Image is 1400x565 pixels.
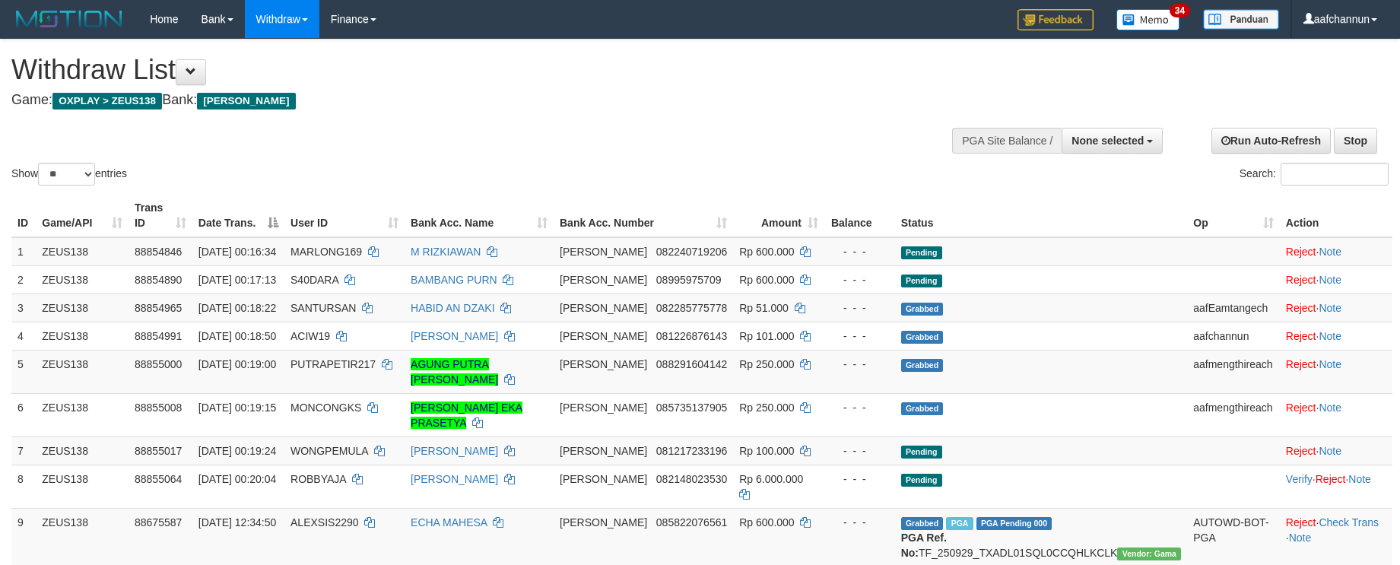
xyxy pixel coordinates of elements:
td: 2 [11,265,36,294]
td: 4 [11,322,36,350]
span: MONCONGKS [290,402,361,414]
button: None selected [1062,128,1163,154]
td: ZEUS138 [36,237,129,266]
span: [DATE] 00:18:22 [198,302,276,314]
a: Reject [1286,274,1316,286]
td: aafEamtangech [1187,294,1280,322]
td: ZEUS138 [36,465,129,508]
span: Copy 081226876143 to clipboard [656,330,727,342]
span: [PERSON_NAME] [560,516,647,528]
div: - - - [830,515,889,530]
a: Note [1289,532,1312,544]
th: Bank Acc. Number: activate to sort column ascending [554,194,733,237]
a: M RIZKIAWAN [411,246,481,258]
span: Pending [901,275,942,287]
span: SANTURSAN [290,302,356,314]
td: 3 [11,294,36,322]
th: Op: activate to sort column ascending [1187,194,1280,237]
span: Copy 085735137905 to clipboard [656,402,727,414]
span: [PERSON_NAME] [560,274,647,286]
td: · [1280,322,1392,350]
span: Rp 51.000 [739,302,789,314]
span: [PERSON_NAME] [560,358,647,370]
span: Copy 085822076561 to clipboard [656,516,727,528]
label: Show entries [11,163,127,186]
span: MARLONG169 [290,246,362,258]
img: Button%20Memo.svg [1116,9,1180,30]
span: 88854965 [135,302,182,314]
div: - - - [830,272,889,287]
h1: Withdraw List [11,55,918,85]
span: Pending [901,474,942,487]
a: [PERSON_NAME] [411,330,498,342]
span: Rp 101.000 [739,330,794,342]
span: 34 [1170,4,1190,17]
span: ACIW19 [290,330,330,342]
td: · · [1280,465,1392,508]
span: 88854991 [135,330,182,342]
a: ECHA MAHESA [411,516,487,528]
span: S40DARA [290,274,338,286]
th: Date Trans.: activate to sort column descending [192,194,284,237]
span: Pending [901,446,942,459]
div: - - - [830,300,889,316]
span: [DATE] 00:19:00 [198,358,276,370]
td: · [1280,237,1392,266]
td: 1 [11,237,36,266]
label: Search: [1240,163,1389,186]
span: Grabbed [901,359,944,372]
th: Game/API: activate to sort column ascending [36,194,129,237]
a: Note [1319,358,1341,370]
span: 88854846 [135,246,182,258]
span: [PERSON_NAME] [560,473,647,485]
a: Note [1348,473,1371,485]
a: Reject [1286,302,1316,314]
input: Search: [1281,163,1389,186]
a: Reject [1286,516,1316,528]
span: Rp 600.000 [739,516,794,528]
span: Copy 08995975709 to clipboard [656,274,722,286]
td: · [1280,265,1392,294]
a: Verify [1286,473,1313,485]
span: Copy 081217233196 to clipboard [656,445,727,457]
a: [PERSON_NAME] [411,473,498,485]
th: Trans ID: activate to sort column ascending [129,194,192,237]
td: 8 [11,465,36,508]
td: ZEUS138 [36,322,129,350]
div: - - - [830,471,889,487]
a: Note [1319,302,1341,314]
span: None selected [1071,135,1144,147]
span: Grabbed [901,517,944,530]
td: · [1280,436,1392,465]
span: Rp 250.000 [739,402,794,414]
a: AGUNG PUTRA [PERSON_NAME] [411,358,498,386]
span: [DATE] 00:16:34 [198,246,276,258]
td: aafmengthireach [1187,350,1280,393]
td: 6 [11,393,36,436]
h4: Game: Bank: [11,93,918,108]
b: PGA Ref. No: [901,532,947,559]
span: [PERSON_NAME] [560,246,647,258]
span: PUTRAPETIR217 [290,358,376,370]
span: WONGPEMULA [290,445,368,457]
div: - - - [830,443,889,459]
th: Status [895,194,1188,237]
span: 88855017 [135,445,182,457]
span: Vendor URL: https://trx31.1velocity.biz [1117,548,1181,560]
span: [DATE] 00:18:50 [198,330,276,342]
span: Rp 250.000 [739,358,794,370]
th: Balance [824,194,895,237]
span: [PERSON_NAME] [560,302,647,314]
a: Reject [1286,246,1316,258]
span: [PERSON_NAME] [560,330,647,342]
a: Note [1319,330,1341,342]
span: ROBBYAJA [290,473,346,485]
span: Grabbed [901,402,944,415]
span: Copy 082240719206 to clipboard [656,246,727,258]
span: [DATE] 00:19:24 [198,445,276,457]
span: Rp 600.000 [739,274,794,286]
td: 7 [11,436,36,465]
span: Rp 600.000 [739,246,794,258]
td: ZEUS138 [36,436,129,465]
a: Note [1319,402,1341,414]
